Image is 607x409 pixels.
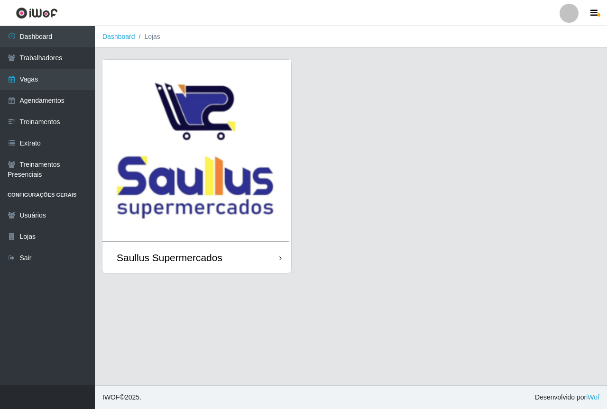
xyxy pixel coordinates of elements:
nav: breadcrumb [95,26,607,48]
li: Lojas [135,32,160,42]
img: CoreUI Logo [16,7,58,19]
a: Saullus Supermercados [102,60,291,273]
a: iWof [586,393,599,401]
img: cardImg [102,60,291,242]
span: © 2025 . [102,392,141,402]
span: Desenvolvido por [535,392,599,402]
a: Dashboard [102,33,135,40]
span: IWOF [102,393,120,401]
div: Saullus Supermercados [117,252,222,264]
